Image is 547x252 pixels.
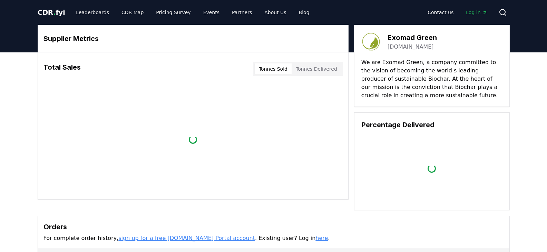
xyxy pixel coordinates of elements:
[70,6,315,19] nav: Main
[361,32,381,51] img: Exomad Green-logo
[361,120,502,130] h3: Percentage Delivered
[187,134,199,145] div: loading
[116,6,149,19] a: CDR Map
[53,8,56,17] span: .
[315,235,328,241] a: here
[70,6,115,19] a: Leaderboards
[226,6,257,19] a: Partners
[38,8,65,17] a: CDR.fyi
[43,33,343,44] h3: Supplier Metrics
[198,6,225,19] a: Events
[292,63,341,74] button: Tonnes Delivered
[259,6,292,19] a: About Us
[466,9,487,16] span: Log in
[422,6,459,19] a: Contact us
[118,235,255,241] a: sign up for a free [DOMAIN_NAME] Portal account
[388,32,437,43] h3: Exomad Green
[361,58,502,100] p: We are Exomad Green, a company committed to the vision of becoming the world s leading producer o...
[293,6,315,19] a: Blog
[426,163,438,174] div: loading
[460,6,493,19] a: Log in
[43,234,504,242] p: For complete order history, . Existing user? Log in .
[43,222,504,232] h3: Orders
[422,6,493,19] nav: Main
[388,43,434,51] a: [DOMAIN_NAME]
[150,6,196,19] a: Pricing Survey
[38,8,65,17] span: CDR fyi
[43,62,81,76] h3: Total Sales
[255,63,292,74] button: Tonnes Sold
